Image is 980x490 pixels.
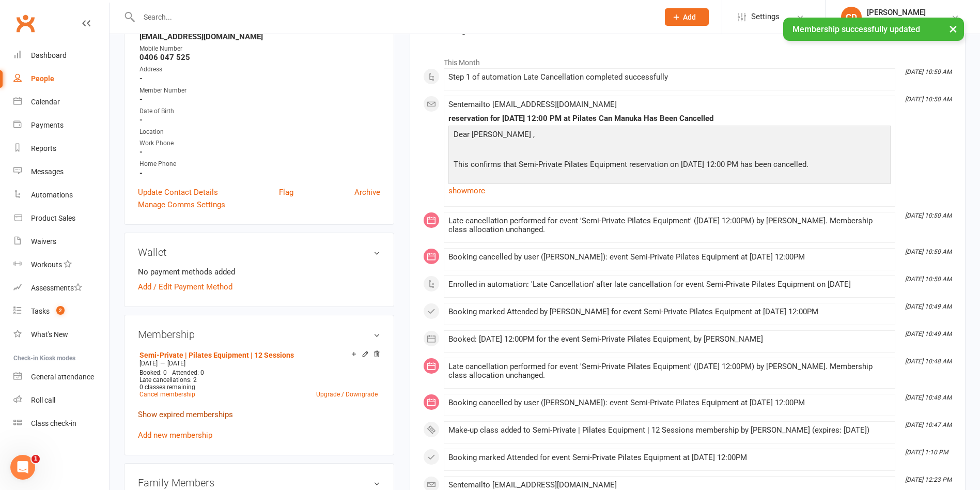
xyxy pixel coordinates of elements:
[31,284,82,292] div: Assessments
[13,67,109,90] a: People
[13,300,109,323] a: Tasks 2
[31,419,76,427] div: Class check-in
[683,13,696,21] span: Add
[139,351,294,359] a: Semi-Private | Pilates Equipment | 12 Sessions
[139,369,167,376] span: Booked: 0
[138,329,380,340] h3: Membership
[31,167,64,176] div: Messages
[139,44,380,54] div: Mobile Number
[354,186,380,198] a: Archive
[10,455,35,480] iframe: Intercom live chat
[139,360,158,367] span: [DATE]
[279,186,293,198] a: Flag
[448,335,891,344] div: Booked: [DATE] 12:00PM for the event Semi-Private Pilates Equipment, by [PERSON_NAME]
[138,198,225,211] a: Manage Comms Settings
[139,95,380,104] strong: -
[905,421,952,428] i: [DATE] 10:47 AM
[31,307,50,315] div: Tasks
[905,96,952,103] i: [DATE] 10:50 AM
[31,51,67,59] div: Dashboard
[13,365,109,389] a: General attendance kiosk mode
[31,330,68,339] div: What's New
[448,399,891,407] div: Booking cancelled by user ([PERSON_NAME]): event Semi-Private Pilates Equipment at [DATE] 12:00PM
[56,306,65,315] span: 2
[139,86,380,96] div: Member Number
[136,10,651,24] input: Search...
[12,10,38,36] a: Clubworx
[905,68,952,75] i: [DATE] 10:50 AM
[31,237,56,246] div: Waivers
[867,17,931,26] div: Pilates Can Manuka
[138,281,232,293] a: Add / Edit Payment Method
[13,90,109,114] a: Calendar
[448,362,891,380] div: Late cancellation performed for event 'Semi-Private Pilates Equipment' ([DATE] 12:00PM) by [PERSO...
[451,158,888,173] p: This confirms that Semi-Private Pilates Equipment reservation on [DATE] 12:00 PM has been cancelled.
[31,373,94,381] div: General attendance
[448,453,891,462] div: Booking marked Attended for event Semi-Private Pilates Equipment at [DATE] 12:00PM
[905,330,952,338] i: [DATE] 10:49 AM
[448,426,891,435] div: Make-up class added to Semi-Private | Pilates Equipment | 12 Sessions membership by [PERSON_NAME]...
[139,376,378,384] div: Late cancellations: 2
[448,100,617,109] span: Sent email to [EMAIL_ADDRESS][DOMAIN_NAME]
[13,137,109,160] a: Reports
[31,121,64,129] div: Payments
[137,359,380,367] div: —
[139,115,380,125] strong: -
[138,410,233,419] a: Show expired memberships
[905,449,948,456] i: [DATE] 1:10 PM
[448,308,891,316] div: Booking marked Attended by [PERSON_NAME] for event Semi-Private Pilates Equipment at [DATE] 12:00PM
[905,275,952,283] i: [DATE] 10:50 AM
[944,18,962,40] button: ×
[316,391,378,398] a: Upgrade / Downgrade
[31,191,73,199] div: Automations
[448,480,617,489] span: Sent email to [EMAIL_ADDRESS][DOMAIN_NAME]
[172,369,204,376] span: Attended: 0
[139,106,380,116] div: Date of Birth
[31,261,62,269] div: Workouts
[139,391,195,398] a: Cancel membership
[138,186,218,198] a: Update Contact Details
[13,277,109,300] a: Assessments
[138,477,380,488] h3: Family Members
[905,248,952,255] i: [DATE] 10:50 AM
[905,476,952,483] i: [DATE] 12:23 PM
[139,74,380,83] strong: -
[139,147,380,157] strong: -
[167,360,185,367] span: [DATE]
[31,144,56,152] div: Reports
[138,266,380,278] li: No payment methods added
[13,253,109,277] a: Workouts
[423,52,952,68] li: This Month
[31,74,54,83] div: People
[13,230,109,253] a: Waivers
[32,455,40,463] span: 1
[905,358,952,365] i: [DATE] 10:48 AM
[448,217,891,234] div: Late cancellation performed for event 'Semi-Private Pilates Equipment' ([DATE] 12:00PM) by [PERSO...
[448,253,891,262] div: Booking cancelled by user ([PERSON_NAME]): event Semi-Private Pilates Equipment at [DATE] 12:00PM
[13,44,109,67] a: Dashboard
[448,280,891,289] div: Enrolled in automation: 'Late Cancellation' after late cancellation for event Semi-Private Pilate...
[139,159,380,169] div: Home Phone
[138,431,212,440] a: Add new membership
[905,303,952,310] i: [DATE] 10:49 AM
[905,212,952,219] i: [DATE] 10:50 AM
[448,183,891,198] a: show more
[139,139,380,148] div: Work Phone
[448,73,891,82] div: Step 1 of automation Late Cancellation completed successfully
[13,114,109,137] a: Payments
[841,7,862,27] div: CD
[13,160,109,183] a: Messages
[13,412,109,435] a: Class kiosk mode
[31,396,55,404] div: Roll call
[31,214,75,222] div: Product Sales
[13,207,109,230] a: Product Sales
[139,169,380,178] strong: -
[13,389,109,412] a: Roll call
[665,8,709,26] button: Add
[448,114,891,123] div: reservation for [DATE] 12:00 PM at Pilates Can Manuka Has Been Cancelled
[139,127,380,137] div: Location
[139,53,380,62] strong: 0406 047 525
[867,8,931,17] div: [PERSON_NAME]
[905,394,952,401] i: [DATE] 10:48 AM
[139,384,195,391] span: 0 classes remaining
